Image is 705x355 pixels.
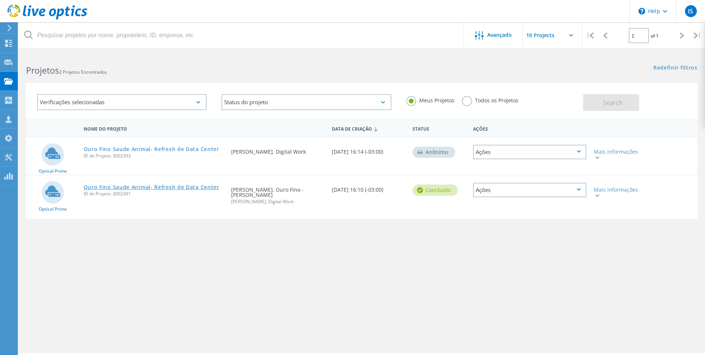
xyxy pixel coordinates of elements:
span: Optical Prime [39,169,67,173]
a: Live Optics Dashboard [7,16,87,21]
div: [DATE] 16:10 (-03:00) [328,175,409,200]
label: Meus Projetos [406,96,455,103]
div: Ações [473,183,586,197]
div: Mais informações [594,149,640,160]
a: Ouro Fino Saude Animal- Refresh de Data Center [84,185,219,190]
div: [PERSON_NAME], Ouro Fino - [PERSON_NAME] [227,175,328,211]
div: Data de Criação [328,121,409,135]
div: Status do projeto [221,94,391,110]
button: Search [583,94,639,111]
span: IS [688,8,693,14]
div: Mais informações [594,187,640,198]
span: Avançado [487,32,512,38]
b: Projetos [26,64,59,76]
div: Ações [469,121,590,135]
div: | [582,22,598,49]
div: [PERSON_NAME], Digital Work [227,137,328,162]
span: ID de Projeto: 3002391 [84,192,224,196]
div: Verificações selecionadas [37,94,207,110]
span: ID de Projeto: 3002393 [84,154,224,158]
div: Concluído [413,185,458,196]
input: Pesquisar projetos por nome, proprietário, ID, empresa, etc [19,22,464,48]
svg: \n [638,8,645,15]
div: | [690,22,705,49]
a: Redefinir filtros [653,65,698,71]
div: Nome do Projeto [80,121,228,135]
div: Anônimo [413,147,455,158]
span: Search [603,99,622,107]
span: of 1 [651,33,659,39]
div: Ações [473,145,586,159]
div: [DATE] 16:14 (-03:00) [328,137,409,162]
a: Ouro Fino Saude Animal- Refresh de Data Center [84,147,219,152]
label: Todos os Projetos [462,96,518,103]
span: 2 Projetos Encontrados [59,69,107,75]
span: Optical Prime [39,207,67,211]
div: Status [409,121,469,135]
span: [PERSON_NAME], Digital Work [231,199,324,204]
